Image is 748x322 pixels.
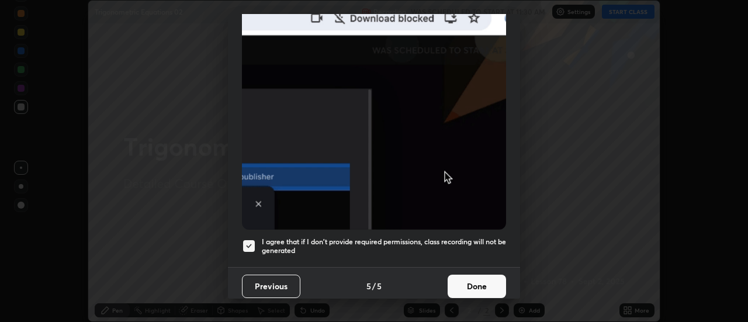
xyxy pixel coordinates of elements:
button: Previous [242,275,300,298]
h5: I agree that if I don't provide required permissions, class recording will not be generated [262,237,506,255]
button: Done [448,275,506,298]
h4: 5 [377,280,382,292]
h4: / [372,280,376,292]
h4: 5 [366,280,371,292]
